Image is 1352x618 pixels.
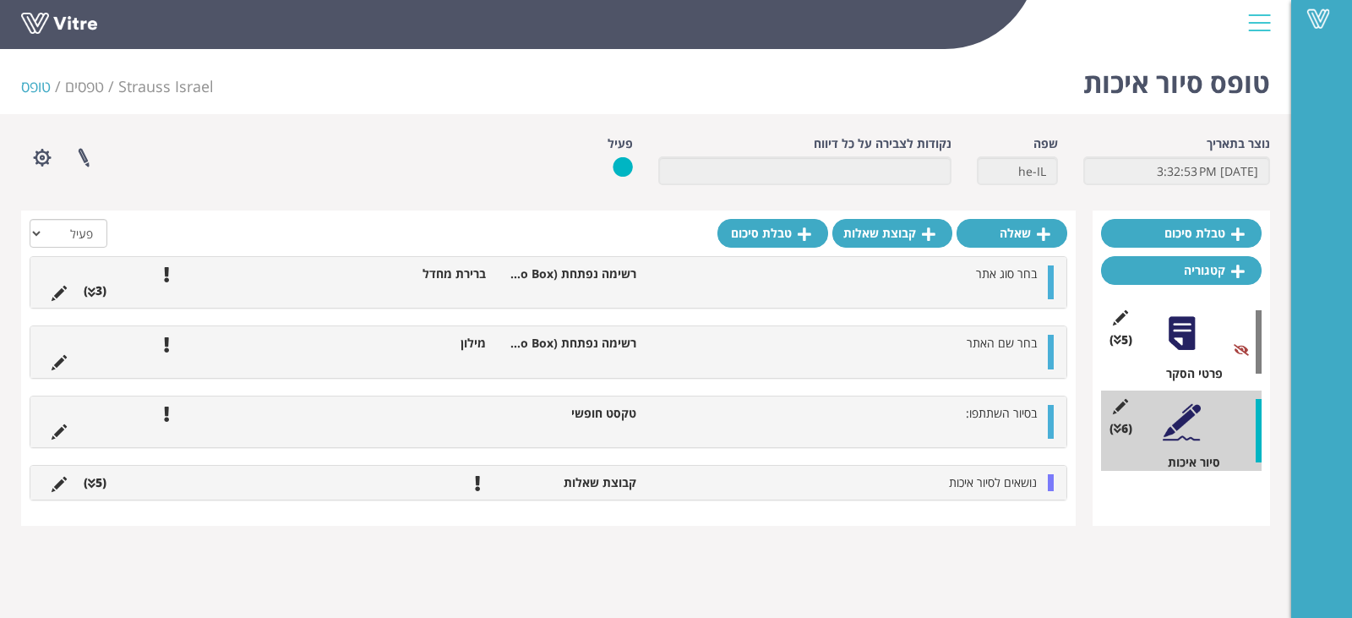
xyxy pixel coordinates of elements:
[814,135,951,152] label: נקודות לצבירה על כל דיווח
[494,265,645,282] li: רשימה נפתחת (Combo Box)
[494,335,645,352] li: רשימה נפתחת (Combo Box)
[494,405,645,422] li: טקסט חופשי
[832,219,952,248] a: קבוצת שאלות
[1101,219,1262,248] a: טבלת סיכום
[1109,420,1132,437] span: (6 )
[949,474,1037,490] span: נושאים לסיור איכות
[118,76,214,96] span: 222
[613,156,633,178] img: yes
[967,335,1037,351] span: בחר שם האתר
[1114,454,1262,471] div: סיור איכות
[494,474,645,491] li: קבוצת שאלות
[717,219,828,248] a: טבלת סיכום
[957,219,1067,248] a: שאלה
[1114,365,1262,382] div: פרטי הסקר
[1109,331,1132,348] span: (5 )
[1083,42,1270,114] h1: טופס סיור איכות
[1033,135,1058,152] label: שפה
[75,282,115,299] li: (3 )
[1207,135,1270,152] label: נוצר בתאריך
[344,335,494,352] li: מילון
[608,135,633,152] label: פעיל
[21,76,65,98] li: טופס
[75,474,115,491] li: (5 )
[976,265,1037,282] span: בחר סוג אתר
[1101,256,1262,285] a: קטגוריה
[966,405,1037,421] span: בסיור השתתפו:
[344,265,494,282] li: ברירת מחדל
[65,76,104,96] a: טפסים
